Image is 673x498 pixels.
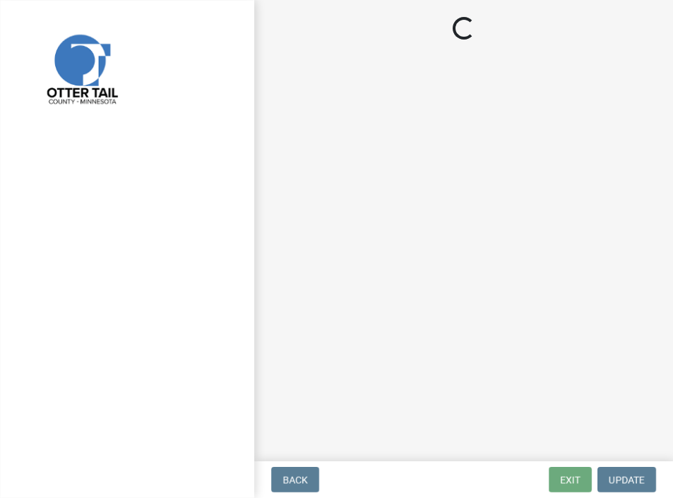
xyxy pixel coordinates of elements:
img: Otter Tail County, Minnesota [28,15,134,121]
span: Back [282,474,308,485]
span: Update [609,474,645,485]
button: Exit [549,467,592,492]
button: Update [597,467,656,492]
button: Back [271,467,319,492]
